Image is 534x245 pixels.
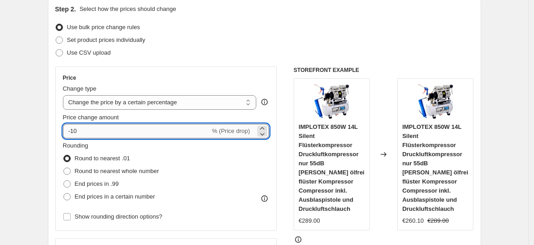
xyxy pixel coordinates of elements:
[67,24,140,31] span: Use bulk price change rules
[63,142,88,149] span: Rounding
[75,213,162,220] span: Show rounding direction options?
[63,74,76,82] h3: Price
[294,66,474,74] h6: STOREFRONT EXAMPLE
[67,49,111,56] span: Use CSV upload
[75,193,155,200] span: End prices in a certain number
[313,83,350,120] img: 71ARb_4lGzL_80x.jpg
[63,114,119,121] span: Price change amount
[79,5,176,14] p: Select how the prices should change
[75,168,159,174] span: Round to nearest whole number
[63,85,97,92] span: Change type
[67,36,145,43] span: Set product prices individually
[402,123,468,212] span: IMPLOTEX 850W 14L Silent Flüsterkompressor Druckluftkompressor nur 55dB [PERSON_NAME] ölfrei flüs...
[299,123,364,212] span: IMPLOTEX 850W 14L Silent Flüsterkompressor Druckluftkompressor nur 55dB [PERSON_NAME] ölfrei flüs...
[417,83,454,120] img: 71ARb_4lGzL_80x.jpg
[260,97,269,107] div: help
[402,216,424,225] div: €260.10
[55,5,76,14] h2: Step 2.
[63,124,210,138] input: -15
[75,180,119,187] span: End prices in .99
[75,155,130,162] span: Round to nearest .01
[212,128,250,134] span: % (Price drop)
[299,216,320,225] div: €289.00
[427,216,449,225] strike: €289.00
